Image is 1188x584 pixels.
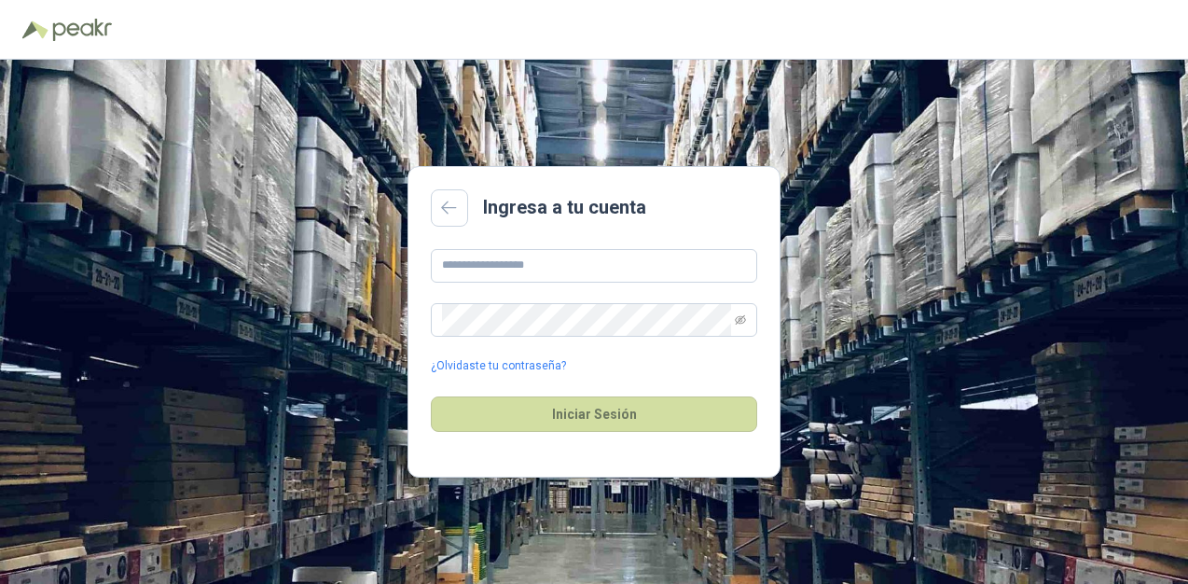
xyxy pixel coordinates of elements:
h2: Ingresa a tu cuenta [483,193,646,222]
button: Iniciar Sesión [431,396,757,432]
img: Peakr [52,19,112,41]
span: eye-invisible [735,314,746,326]
a: ¿Olvidaste tu contraseña? [431,357,566,375]
img: Logo [22,21,48,39]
